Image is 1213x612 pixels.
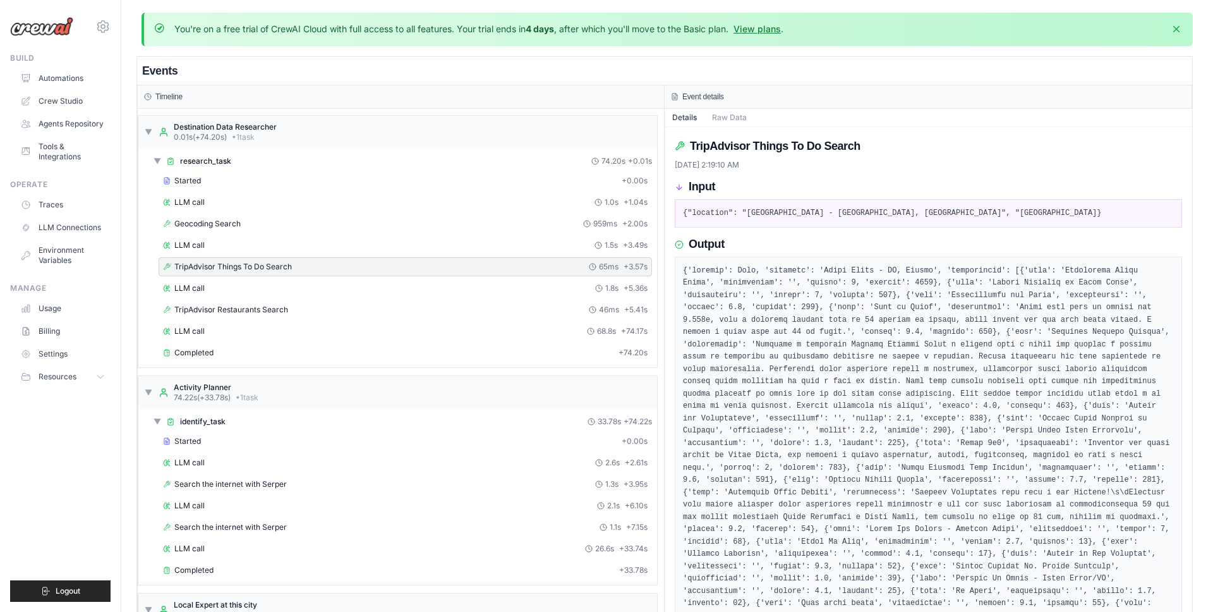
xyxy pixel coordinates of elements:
span: + 2.61s [625,458,648,468]
div: Widget de chat [1150,551,1213,612]
span: 1.8s [605,283,619,293]
span: 2.1s [607,501,620,511]
span: + 74.22s [624,417,652,427]
span: Search the internet with Serper [174,522,287,532]
span: LLM call [174,544,205,554]
div: [DATE] 2:19:10 AM [675,160,1182,170]
span: Started [174,436,201,446]
span: ▼ [145,127,152,137]
span: + 5.41s [624,305,648,315]
span: Started [174,176,201,186]
span: 1.5s [605,240,618,250]
div: Operate [10,180,111,190]
span: 74.22s (+33.78s) [174,393,231,403]
span: LLM call [174,458,205,468]
span: TripAdvisor Things To Do Search [174,262,292,272]
span: • 1 task [236,393,258,403]
a: Tools & Integrations [15,137,111,167]
span: + 3.57s [624,262,648,272]
span: LLM call [174,240,205,250]
h2: Events [142,62,178,80]
span: 1.1s [610,522,621,532]
span: 68.8s [597,326,616,336]
span: + 3.49s [623,240,648,250]
span: Geocoding Search [174,219,241,229]
button: Logout [10,580,111,602]
span: 46ms [599,305,619,315]
a: View plans [733,23,781,34]
span: research_task [180,156,231,166]
span: 0.01s (+74.20s) [174,132,227,142]
span: 33.78s [598,417,621,427]
a: Agents Repository [15,114,111,134]
span: LLM call [174,501,205,511]
button: Details [665,109,704,126]
button: Resources [15,367,111,387]
h3: Input [689,180,715,194]
a: Environment Variables [15,240,111,271]
span: 2.6s [605,458,620,468]
p: You're on a free trial of CrewAI Cloud with full access to all features. Your trial ends in , aft... [174,23,783,35]
span: ▼ [154,417,161,427]
div: Activity Planner [174,382,258,393]
button: Raw Data [704,109,754,126]
span: 1.0s [605,197,619,207]
a: Automations [15,68,111,89]
h3: Output [689,238,725,252]
a: LLM Connections [15,217,111,238]
span: 65ms [599,262,619,272]
span: + 33.74s [619,544,648,554]
span: + 74.20s [619,348,648,358]
span: + 0.00s [622,176,648,186]
div: Destination Data Researcher [174,122,277,132]
a: Settings [15,344,111,364]
a: Crew Studio [15,91,111,111]
span: 1.3s [605,479,619,489]
span: + 33.78s [619,565,648,575]
div: Manage [10,283,111,293]
span: LLM call [174,283,205,293]
span: Search the internet with Serper [174,479,287,489]
span: + 74.17s [621,326,648,336]
span: Resources [39,372,76,382]
span: TripAdvisor Restaurants Search [174,305,288,315]
span: + 5.36s [624,283,648,293]
span: 74.20s [601,156,625,166]
h2: TripAdvisor Things To Do Search [690,137,860,155]
span: + 2.00s [622,219,648,229]
h3: Timeline [155,92,183,102]
span: Completed [174,348,214,358]
span: + 7.15s [626,522,648,532]
span: LLM call [174,197,205,207]
div: Local Expert at this city [174,600,264,610]
span: identify_task [180,417,226,427]
a: Billing [15,321,111,341]
span: + 0.01s [628,156,652,166]
img: Logo [10,17,73,36]
pre: {"location": "[GEOGRAPHIC_DATA] - [GEOGRAPHIC_DATA], [GEOGRAPHIC_DATA]", "[GEOGRAPHIC_DATA]} [683,207,1174,220]
span: + 0.00s [622,436,648,446]
span: ▼ [145,388,152,398]
iframe: Chat Widget [1150,551,1213,612]
span: 26.6s [595,544,614,554]
span: + 3.95s [624,479,648,489]
span: + 6.10s [625,501,648,511]
span: • 1 task [232,132,255,142]
span: LLM call [174,326,205,336]
a: Traces [15,195,111,215]
span: 959ms [593,219,617,229]
h3: Event details [682,92,724,102]
span: Completed [174,565,214,575]
div: Build [10,53,111,63]
span: ▼ [154,156,161,166]
span: Logout [56,586,80,596]
strong: 4 days [526,23,554,34]
a: Usage [15,298,111,319]
span: + 1.04s [624,197,648,207]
